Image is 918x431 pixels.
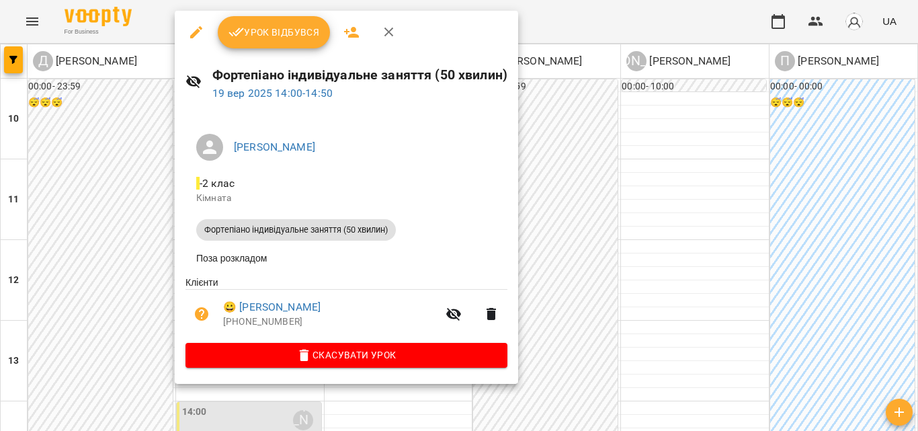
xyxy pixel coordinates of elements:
a: [PERSON_NAME] [234,141,315,153]
button: Скасувати Урок [185,343,507,367]
a: 19 вер 2025 14:00-14:50 [212,87,333,100]
span: Урок відбувся [228,24,320,40]
span: Скасувати Урок [196,347,497,363]
span: Фортепіано індивідуальне заняття (50 хвилин) [196,224,396,236]
li: Поза розкладом [185,246,507,270]
ul: Клієнти [185,276,507,343]
p: Кімната [196,192,497,205]
h6: Фортепіано індивідуальне заняття (50 хвилин) [212,65,507,85]
button: Урок відбувся [218,16,331,48]
p: [PHONE_NUMBER] [223,315,437,329]
span: - 2 клас [196,177,237,190]
button: Візит ще не сплачено. Додати оплату? [185,298,218,330]
a: 😀 [PERSON_NAME] [223,299,321,315]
